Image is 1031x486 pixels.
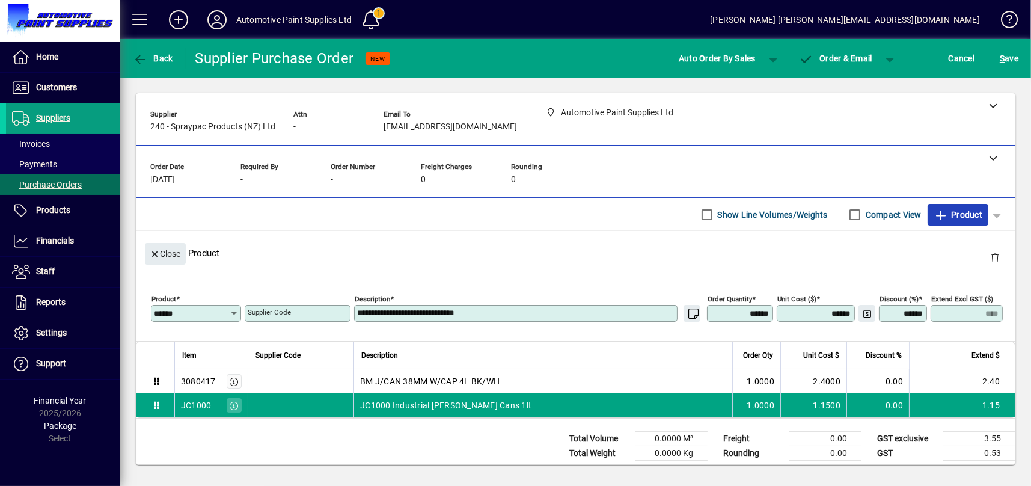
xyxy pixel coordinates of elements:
span: Order Qty [743,349,773,362]
td: 2.4000 [780,369,846,393]
span: Support [36,358,66,368]
label: Compact View [863,209,922,221]
span: Order & Email [799,54,872,63]
button: Add [159,9,198,31]
span: JC1000 Industrial [PERSON_NAME] Cans 1lt [360,399,531,411]
button: Cancel [946,48,978,69]
app-page-header-button: Close [142,248,189,259]
span: [EMAIL_ADDRESS][DOMAIN_NAME] [384,122,517,132]
td: 0.00 [789,446,861,461]
span: Cancel [949,49,975,68]
span: Description [361,349,398,362]
a: Staff [6,257,120,287]
button: Order & Email [793,48,878,69]
span: Purchase Orders [12,180,82,189]
span: - [293,122,296,132]
td: 3.55 [943,432,1015,446]
td: Freight [717,432,789,446]
span: Payments [12,159,57,169]
mat-label: Unit Cost ($) [777,295,816,303]
span: Invoices [12,139,50,149]
button: Back [130,48,176,69]
a: Settings [6,318,120,348]
a: Invoices [6,134,120,154]
td: Rounding [717,446,789,461]
span: ave [1000,49,1018,68]
mat-label: Product [151,295,176,303]
span: 240 - Spraypac Products (NZ) Ltd [150,122,275,132]
span: Financials [36,236,74,245]
td: Total Volume [563,432,635,446]
button: Auto Order By Sales [673,48,762,69]
span: Financial Year [34,396,87,405]
td: 0.53 [943,446,1015,461]
mat-label: Discount (%) [880,295,919,303]
span: Suppliers [36,113,70,123]
a: Purchase Orders [6,174,120,195]
span: Auto Order By Sales [679,49,756,68]
span: Back [133,54,173,63]
mat-label: Supplier Code [248,308,291,316]
span: Unit Cost $ [803,349,839,362]
span: 0 [511,175,516,185]
a: Financials [6,226,120,256]
td: 2.40 [909,369,1015,393]
a: Home [6,42,120,72]
span: S [1000,54,1005,63]
a: Payments [6,154,120,174]
button: Delete [981,243,1009,272]
span: Close [150,244,181,264]
td: GST inclusive [871,461,943,476]
mat-label: Extend excl GST ($) [931,295,993,303]
a: Products [6,195,120,226]
span: Products [36,205,70,215]
span: Item [182,349,197,362]
button: Change Price Levels [858,305,875,322]
a: Customers [6,73,120,103]
span: Reports [36,297,66,307]
div: Supplier Purchase Order [195,49,354,68]
a: Support [6,349,120,379]
span: - [331,175,333,185]
td: GST exclusive [871,432,943,446]
span: Settings [36,328,67,337]
div: Automotive Paint Supplies Ltd [236,10,352,29]
span: Supplier Code [255,349,301,362]
td: 4.08 [943,461,1015,476]
td: 0.0000 M³ [635,432,708,446]
mat-label: Order Quantity [708,295,752,303]
div: 3080417 [181,375,216,387]
span: [DATE] [150,175,175,185]
td: 0.0000 Kg [635,446,708,461]
div: [PERSON_NAME] [PERSON_NAME][EMAIL_ADDRESS][DOMAIN_NAME] [710,10,980,29]
a: Knowledge Base [992,2,1016,42]
td: 1.1500 [780,393,846,417]
span: BM J/CAN 38MM W/CAP 4L BK/WH [360,375,500,387]
button: Save [997,48,1021,69]
button: Profile [198,9,236,31]
td: 1.0000 [732,393,780,417]
span: NEW [370,55,385,63]
span: Extend $ [971,349,1000,362]
button: Close [145,243,186,265]
td: 1.15 [909,393,1015,417]
a: Reports [6,288,120,318]
td: 0.00 [846,393,909,417]
span: Package [44,421,76,431]
span: - [240,175,243,185]
mat-label: Description [355,295,390,303]
span: Home [36,52,58,61]
td: 0.00 [846,369,909,393]
button: Product [928,204,988,226]
span: Discount % [866,349,902,362]
span: Customers [36,82,77,92]
span: Product [934,205,982,224]
td: GST [871,446,943,461]
span: 0 [421,175,426,185]
div: Product [136,231,1015,275]
label: Show Line Volumes/Weights [715,209,828,221]
td: 0.00 [789,432,861,446]
span: Staff [36,266,55,276]
app-page-header-button: Back [120,48,186,69]
app-page-header-button: Delete [981,252,1009,263]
